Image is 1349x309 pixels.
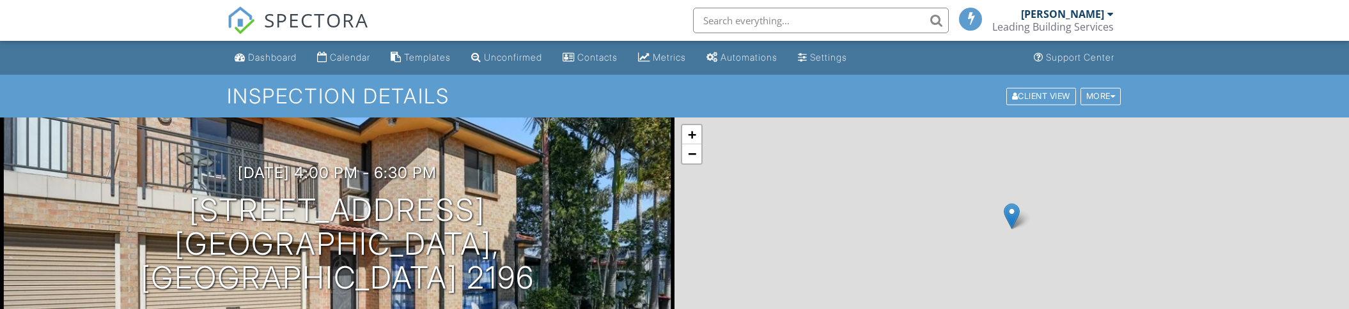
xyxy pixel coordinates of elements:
[810,52,847,63] div: Settings
[20,193,654,294] h1: [STREET_ADDRESS] [GEOGRAPHIC_DATA], [GEOGRAPHIC_DATA] 2196
[466,46,547,70] a: Unconfirmed
[682,144,701,163] a: Zoom out
[633,46,691,70] a: Metrics
[1080,87,1121,105] div: More
[577,52,618,63] div: Contacts
[558,46,623,70] a: Contacts
[701,46,783,70] a: Automations (Basic)
[721,52,777,63] div: Automations
[227,85,1122,107] h1: Inspection Details
[1006,87,1076,105] div: Client View
[484,52,542,63] div: Unconfirmed
[1046,52,1114,63] div: Support Center
[1005,91,1079,100] a: Client View
[1021,8,1104,20] div: [PERSON_NAME]
[330,52,370,63] div: Calendar
[227,17,369,44] a: SPECTORA
[693,8,949,33] input: Search everything...
[992,20,1114,33] div: Leading Building Services
[312,46,375,70] a: Calendar
[682,125,701,144] a: Zoom in
[793,46,852,70] a: Settings
[264,6,369,33] span: SPECTORA
[386,46,456,70] a: Templates
[238,164,437,181] h3: [DATE] 4:00 pm - 6:30 pm
[248,52,297,63] div: Dashboard
[404,52,451,63] div: Templates
[230,46,302,70] a: Dashboard
[1029,46,1119,70] a: Support Center
[227,6,255,34] img: The Best Home Inspection Software - Spectora
[653,52,686,63] div: Metrics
